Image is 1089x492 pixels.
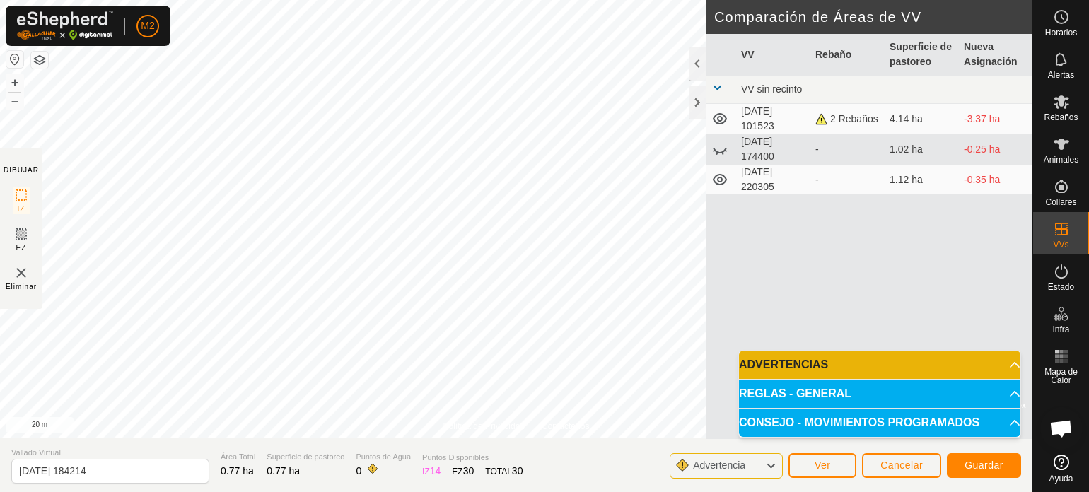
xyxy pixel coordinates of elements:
[1045,198,1076,206] span: Collares
[422,464,441,479] div: IZ
[267,451,344,463] span: Superficie de pastoreo
[221,465,254,476] span: 0.77 ha
[1048,71,1074,79] span: Alertas
[6,281,37,292] span: Eliminar
[884,134,958,165] td: 1.02 ha
[17,11,113,40] img: Logo Gallagher
[815,142,878,157] div: -
[735,34,810,76] th: VV
[11,447,209,459] span: Vallado Virtual
[739,380,1020,408] p-accordion-header: REGLAS - GENERAL
[485,464,523,479] div: TOTAL
[1037,368,1085,385] span: Mapa de Calor
[739,359,828,370] span: ADVERTENCIAS
[141,18,154,33] span: M2
[741,83,802,95] span: VV sin recinto
[221,451,255,463] span: Área Total
[6,74,23,91] button: +
[958,165,1032,195] td: -0.35 ha
[18,204,25,214] span: IZ
[880,459,923,471] span: Cancelar
[430,465,441,476] span: 14
[815,112,878,127] div: 2 Rebaños
[4,165,39,175] div: DIBUJAR
[810,34,884,76] th: Rebaño
[443,420,525,433] a: Política de Privacidad
[31,52,48,69] button: Capas del Mapa
[965,459,1003,471] span: Guardar
[735,104,810,134] td: [DATE] 101523
[714,8,1032,25] h2: Comparación de Áreas de VV
[739,388,851,399] span: REGLAS - GENERAL
[788,453,856,478] button: Ver
[356,451,411,463] span: Puntos de Agua
[815,459,831,471] span: Ver
[1040,407,1083,450] div: Chat abierto
[958,134,1032,165] td: -0.25 ha
[1044,156,1078,164] span: Animales
[739,417,979,428] span: CONSEJO - MOVIMIENTOS PROGRAMADOS
[1033,449,1089,488] a: Ayuda
[1048,283,1074,291] span: Estado
[884,104,958,134] td: 4.14 ha
[16,242,27,253] span: EZ
[884,34,958,76] th: Superficie de pastoreo
[463,465,474,476] span: 30
[735,165,810,195] td: [DATE] 220305
[815,172,878,187] div: -
[958,104,1032,134] td: -3.37 ha
[1052,325,1069,334] span: Infra
[267,465,300,476] span: 0.77 ha
[452,464,474,479] div: EZ
[1049,474,1073,483] span: Ayuda
[13,264,30,281] img: VV
[739,409,1020,437] p-accordion-header: CONSEJO - MOVIMIENTOS PROGRAMADOS
[1053,240,1068,249] span: VVs
[422,452,523,464] span: Puntos Disponibles
[6,93,23,110] button: –
[1044,113,1078,122] span: Rebaños
[884,165,958,195] td: 1.12 ha
[735,134,810,165] td: [DATE] 174400
[958,34,1032,76] th: Nueva Asignación
[739,351,1020,379] p-accordion-header: ADVERTENCIAS
[947,453,1021,478] button: Guardar
[693,459,745,471] span: Advertencia
[1045,28,1077,37] span: Horarios
[6,51,23,68] button: Restablecer Mapa
[542,420,589,433] a: Contáctenos
[862,453,941,478] button: Cancelar
[356,465,361,476] span: 0
[512,465,523,476] span: 30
